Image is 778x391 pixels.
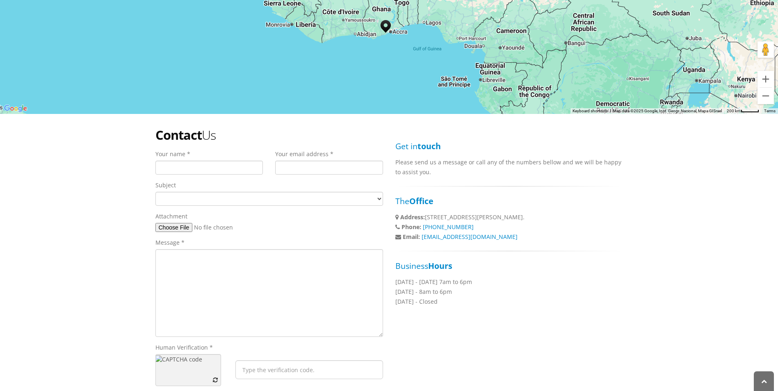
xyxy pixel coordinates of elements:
button: Drag Pegman onto the map to open Street View [757,41,774,58]
a: Terms (opens in new tab) [764,109,776,113]
li: [STREET_ADDRESS][PERSON_NAME]. [395,212,623,222]
strong: Address: [400,213,425,221]
input: Type the verification code. [235,360,383,379]
label: Attachment [155,212,187,221]
button: Map Scale: 200 km per 41 pixels [724,108,762,114]
label: Your email address * [275,150,333,159]
a: Open this area in Google Maps (opens a new window) [2,103,29,114]
li: [DATE] - [DATE] 7am to 6pm [395,277,623,287]
strong: Office [409,195,433,207]
h4: Business [395,260,623,271]
strong: touch [418,141,441,152]
label: Your name * [155,150,190,159]
strong: Hours [428,260,452,271]
label: Message * [155,238,185,247]
strong: Phone: [402,223,421,231]
strong: Email: [403,233,420,241]
h2: Us [155,126,383,143]
button: Zoom in [757,71,774,87]
span: 200 km [727,109,741,113]
p: Please send us a message or call any of the numbers bellow and we will be happy to assist you. [395,157,623,177]
label: Subject [155,181,176,190]
img: Google [2,103,29,114]
button: Keyboard shortcuts [573,108,608,114]
a: [PHONE_NUMBER] [423,223,474,231]
a: [EMAIL_ADDRESS][DOMAIN_NAME] [422,233,518,241]
li: [DATE] - 8am to 6pm [395,287,623,297]
h4: The [395,195,623,207]
h4: Get in [395,141,623,152]
strong: Contact [155,126,202,143]
button: Zoom out [757,88,774,104]
label: Human Verification * [155,343,213,352]
img: CAPTCHA code [155,355,202,364]
span: Map data ©2025 Google, Inst. Geogr. Nacional, Mapa GISrael [613,109,722,113]
li: [DATE] - Closed [395,297,623,307]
